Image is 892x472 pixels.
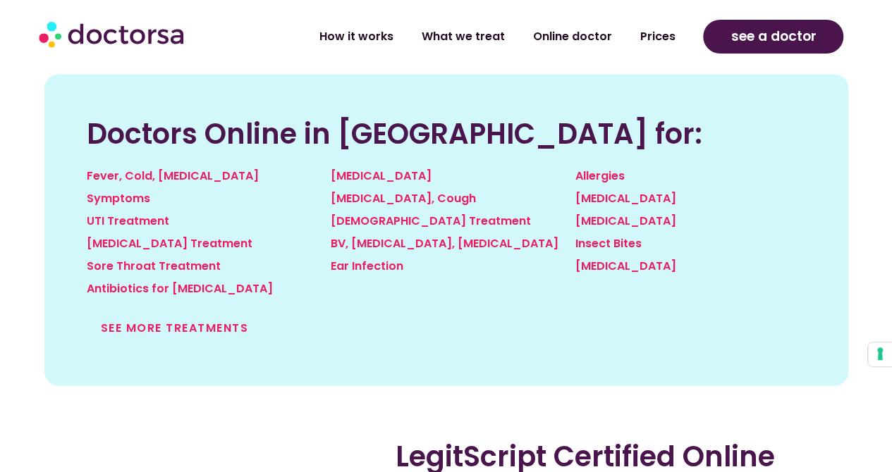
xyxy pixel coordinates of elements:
a: , [MEDICAL_DATA] [346,235,452,251]
a: What we treat [407,20,518,53]
a: Sore Throat Treatment [87,258,221,274]
a: Prices [625,20,689,53]
a: UTI Treatment [87,213,169,229]
h2: Doctors Online in [GEOGRAPHIC_DATA] for: [87,117,806,151]
a: [MEDICAL_DATA] [331,168,432,184]
a: Fever, Cold, [MEDICAL_DATA] Symptoms [87,168,259,206]
button: Your consent preferences for tracking technologies [868,342,892,366]
a: Antibiotics for [MEDICAL_DATA] [87,280,273,297]
a: Insect Bites [575,235,642,251]
a: Allergies [575,168,625,184]
a: [MEDICAL_DATA] [575,190,676,206]
a: see a doctor [703,20,843,54]
a: [MEDICAL_DATA] [575,213,676,229]
a: [DEMOGRAPHIC_DATA] Treatment [331,213,531,229]
a: [MEDICAL_DATA] [575,258,676,274]
a: BV [331,235,346,251]
a: Ear Infection [331,258,403,274]
a: Online doctor [518,20,625,53]
a: , [MEDICAL_DATA] [452,235,558,251]
a: [MEDICAL_DATA] Treatment [87,235,252,251]
a: See more treatments [101,320,249,336]
a: [MEDICAL_DATA], Cough [331,190,476,206]
a: How it works [305,20,407,53]
span: see a doctor [731,25,816,48]
nav: Menu [240,20,690,53]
